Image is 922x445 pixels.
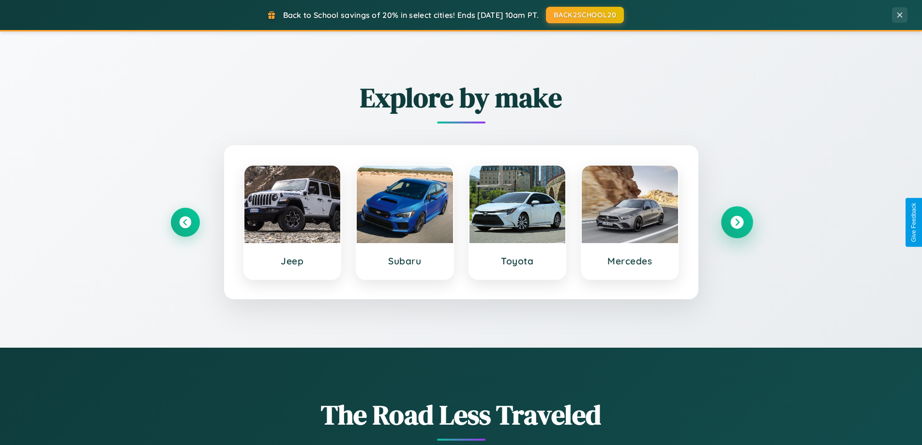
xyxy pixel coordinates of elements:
[283,10,539,20] span: Back to School savings of 20% in select cities! Ends [DATE] 10am PT.
[171,79,752,116] h2: Explore by make
[546,7,624,23] button: BACK2SCHOOL20
[171,396,752,433] h1: The Road Less Traveled
[366,255,443,267] h3: Subaru
[254,255,331,267] h3: Jeep
[479,255,556,267] h3: Toyota
[591,255,668,267] h3: Mercedes
[910,203,917,242] div: Give Feedback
